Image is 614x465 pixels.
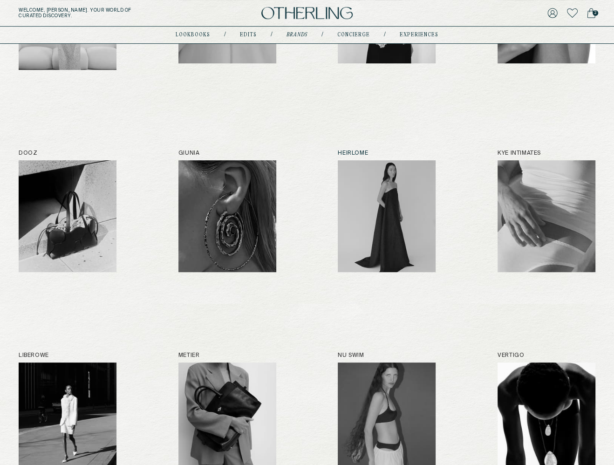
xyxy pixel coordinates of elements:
[338,150,436,157] h2: Heirlome
[19,150,116,157] h2: Dooz
[19,160,116,272] img: Dooz
[19,352,116,359] h2: Liberowe
[178,150,276,272] a: Giunia
[587,7,595,20] a: 2
[261,7,353,20] img: logo
[178,150,276,157] h2: Giunia
[19,150,116,272] a: Dooz
[498,150,595,157] h2: Kye Intimates
[337,33,370,37] a: concierge
[498,352,595,359] h2: Vertigo
[240,33,257,37] a: Edits
[178,352,276,359] h2: Metier
[287,33,307,37] a: Brands
[321,31,323,39] div: /
[224,31,226,39] div: /
[338,150,436,272] a: Heirlome
[271,31,273,39] div: /
[400,33,438,37] a: experiences
[593,10,598,16] span: 2
[19,7,191,19] h5: Welcome, [PERSON_NAME] . Your world of curated discovery.
[178,160,276,272] img: Giunia
[498,160,595,272] img: Kye Intimates
[384,31,386,39] div: /
[176,33,210,37] a: lookbooks
[498,150,595,272] a: Kye Intimates
[338,352,436,359] h2: Nu Swim
[338,160,436,272] img: Heirlome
